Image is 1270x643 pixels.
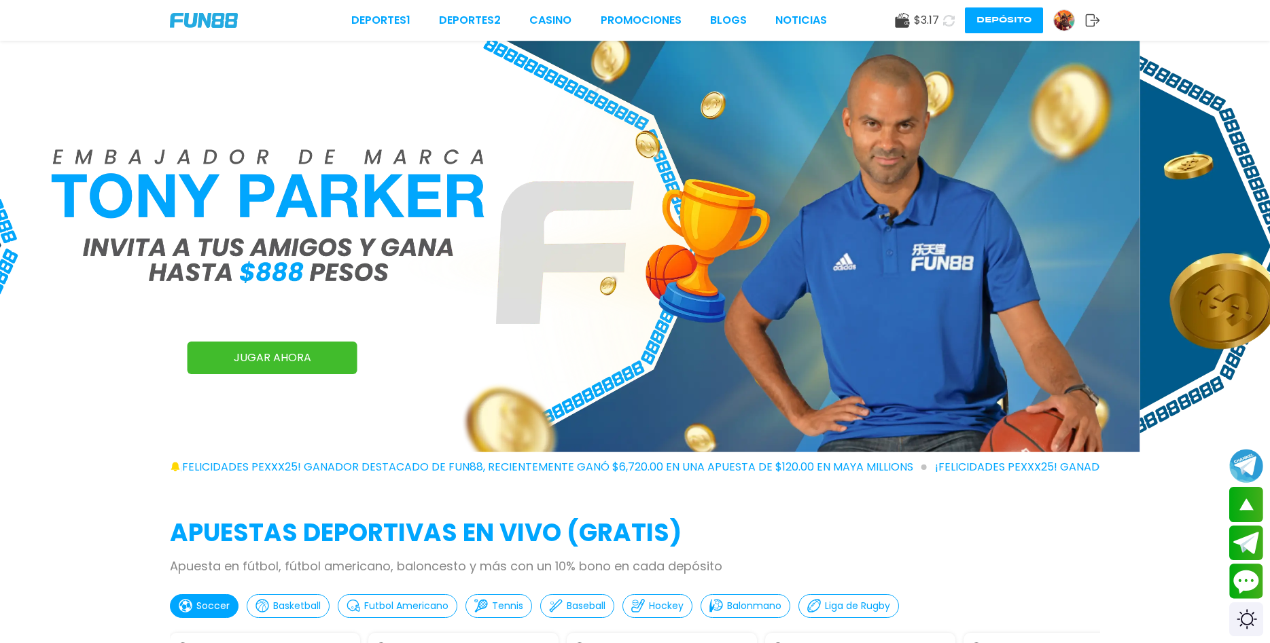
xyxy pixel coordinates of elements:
button: Join telegram channel [1229,448,1263,483]
button: Basketball [247,594,330,618]
h2: APUESTAS DEPORTIVAS EN VIVO (gratis) [170,515,1100,551]
a: BLOGS [710,12,747,29]
span: ¡FELICIDADES pexxx25! GANADOR DESTACADO DE FUN88, RECIENTEMENTE GANÓ $6,720.00 EN UNA APUESTA DE ... [179,459,927,475]
p: Tennis [492,599,523,613]
button: Liga de Rugby [798,594,899,618]
button: Soccer [170,594,239,618]
p: Balonmano [727,599,781,613]
a: Deportes2 [439,12,501,29]
button: Depósito [965,7,1043,33]
button: Contact customer service [1229,564,1263,599]
button: Balonmano [701,594,790,618]
button: Hockey [622,594,692,618]
p: Hockey [649,599,684,613]
button: Tennis [465,594,532,618]
img: Avatar [1054,10,1074,31]
p: Apuesta en fútbol, fútbol americano, baloncesto y más con un 10% bono en cada depósito [170,557,1100,575]
button: Baseball [540,594,614,618]
button: Futbol Americano [338,594,457,618]
p: Liga de Rugby [825,599,890,613]
a: Avatar [1053,10,1085,31]
div: Switch theme [1229,602,1263,636]
button: scroll up [1229,487,1263,522]
img: Company Logo [170,13,238,28]
p: Futbol Americano [364,599,448,613]
p: Soccer [196,599,230,613]
a: NOTICIAS [775,12,827,29]
a: Deportes1 [351,12,410,29]
span: $ 3.17 [914,12,939,29]
a: JUGAR AHORA [188,342,357,374]
a: CASINO [529,12,571,29]
a: Promociones [601,12,682,29]
p: Baseball [567,599,605,613]
button: Join telegram [1229,526,1263,561]
p: Basketball [273,599,321,613]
